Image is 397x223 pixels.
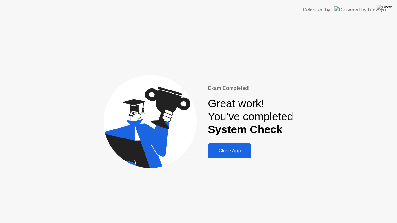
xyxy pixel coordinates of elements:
div: Delivered by [303,6,330,14]
b: System Check [208,123,283,135]
div: Exam Completed! [208,85,293,92]
div: Close App [210,148,249,154]
button: Close App [208,143,251,158]
div: Great work! You've completed [208,97,293,136]
img: Close [377,5,392,10]
img: Delivered by Rosalyn [334,6,386,13]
